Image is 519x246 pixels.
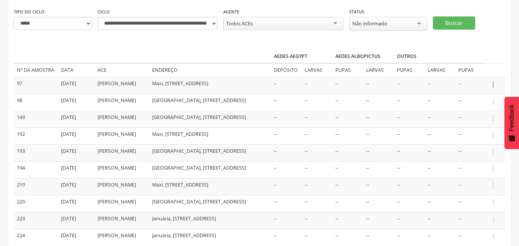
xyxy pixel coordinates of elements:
td: -- [302,144,332,161]
td: [GEOGRAPHIC_DATA], [STREET_ADDRESS] [149,111,271,127]
td: 220 [14,195,58,212]
td: -- [332,195,363,212]
td: [DATE] [58,161,95,178]
td: Larvas [424,63,455,77]
td: -- [455,195,486,212]
td: 223 [14,212,58,229]
td: -- [455,127,486,144]
td: -- [363,111,394,127]
td: 194 [14,161,58,178]
td: [PERSON_NAME] [95,111,149,127]
td: Maxi, [STREET_ADDRESS] [149,77,271,94]
td: -- [394,161,424,178]
div: Não informado [352,20,387,27]
td: [PERSON_NAME] [95,229,149,245]
button: Feedback - Mostrar pesquisa [504,97,519,149]
td: [GEOGRAPHIC_DATA], [STREET_ADDRESS] [149,195,271,212]
td: -- [424,178,455,195]
i:  [489,182,497,190]
td: -- [363,212,394,229]
div: Todos ACEs [226,20,253,27]
td: [PERSON_NAME] [95,178,149,195]
td: -- [332,212,363,229]
i:  [489,232,497,241]
td: -- [271,229,302,245]
i:  [489,80,497,89]
td: [DATE] [58,127,95,144]
td: Larvas [302,63,332,77]
td: -- [271,127,302,144]
td: -- [332,161,363,178]
td: 97 [14,77,58,94]
td: [DATE] [58,212,95,229]
th: Aedes aegypt [271,50,332,63]
td: Pupas [332,63,363,77]
td: [DATE] [58,111,95,127]
td: [DATE] [58,229,95,245]
td: -- [271,195,302,212]
td: -- [302,111,332,127]
td: 192 [14,127,58,144]
td: -- [302,212,332,229]
td: -- [424,144,455,161]
td: -- [394,111,424,127]
td: -- [455,178,486,195]
td: 193 [14,144,58,161]
td: -- [455,94,486,111]
td: -- [363,195,394,212]
td: 224 [14,229,58,245]
td: Data [58,63,95,77]
td: -- [424,94,455,111]
span: Feedback [508,104,515,131]
td: -- [424,195,455,212]
i:  [489,97,497,106]
td: -- [302,178,332,195]
td: -- [332,178,363,195]
td: -- [271,94,302,111]
td: -- [394,178,424,195]
label: Status [349,9,364,15]
td: [DATE] [58,178,95,195]
td: -- [455,161,486,178]
td: -- [363,127,394,144]
td: [DATE] [58,195,95,212]
td: -- [271,77,302,94]
td: -- [302,195,332,212]
th: Aedes albopictus [332,50,394,63]
td: -- [394,195,424,212]
td: -- [424,111,455,127]
td: -- [271,161,302,178]
i:  [489,131,497,139]
td: -- [394,127,424,144]
td: -- [302,229,332,245]
button: Buscar [433,17,475,30]
td: -- [363,161,394,178]
td: -- [302,94,332,111]
td: [PERSON_NAME] [95,94,149,111]
label: Tipo do ciclo [14,9,45,15]
td: -- [424,127,455,144]
td: -- [363,178,394,195]
td: -- [394,77,424,94]
td: -- [394,229,424,245]
td: [PERSON_NAME] [95,212,149,229]
td: Endereço [149,63,271,77]
td: 149 [14,111,58,127]
td: -- [332,127,363,144]
td: -- [271,212,302,229]
td: -- [302,77,332,94]
td: -- [394,144,424,161]
td: [GEOGRAPHIC_DATA], [STREET_ADDRESS] [149,144,271,161]
td: Januária, [STREET_ADDRESS] [149,212,271,229]
td: Nº da amostra [14,63,58,77]
td: Depósito [271,63,302,77]
td: [PERSON_NAME] [95,77,149,94]
td: [PERSON_NAME] [95,144,149,161]
td: -- [332,144,363,161]
i:  [489,198,497,207]
td: Maxi, [STREET_ADDRESS] [149,127,271,144]
td: 98 [14,94,58,111]
td: [GEOGRAPHIC_DATA], [STREET_ADDRESS] [149,161,271,178]
td: ACE [95,63,149,77]
td: [PERSON_NAME] [95,195,149,212]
